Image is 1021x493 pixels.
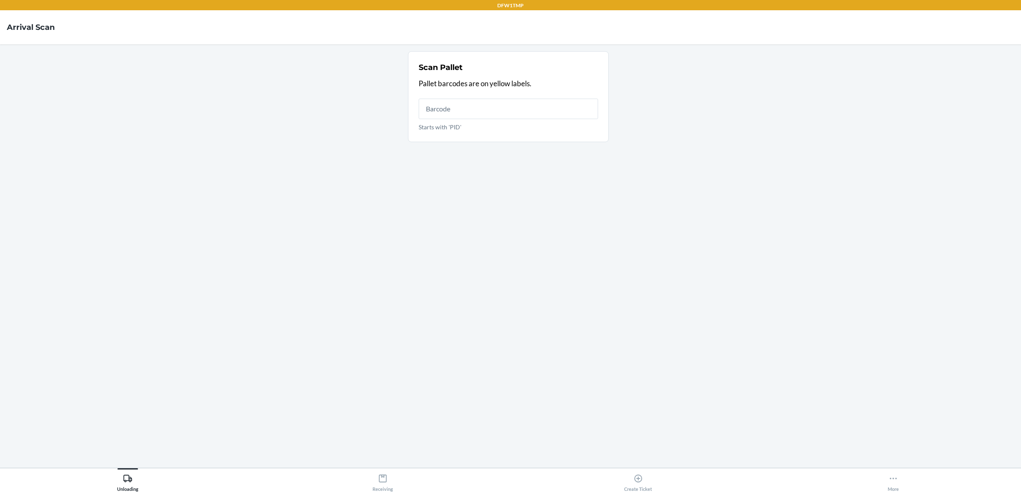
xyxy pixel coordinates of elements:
[624,470,652,492] div: Create Ticket
[888,470,899,492] div: More
[419,62,463,73] h2: Scan Pallet
[419,123,598,131] p: Starts with 'PID'
[497,2,524,9] p: DFW1TMP
[117,470,138,492] div: Unloading
[7,22,55,33] h4: Arrival Scan
[510,468,766,492] button: Create Ticket
[419,99,598,119] input: Starts with 'PID'
[419,78,598,89] p: Pallet barcodes are on yellow labels.
[373,470,393,492] div: Receiving
[255,468,511,492] button: Receiving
